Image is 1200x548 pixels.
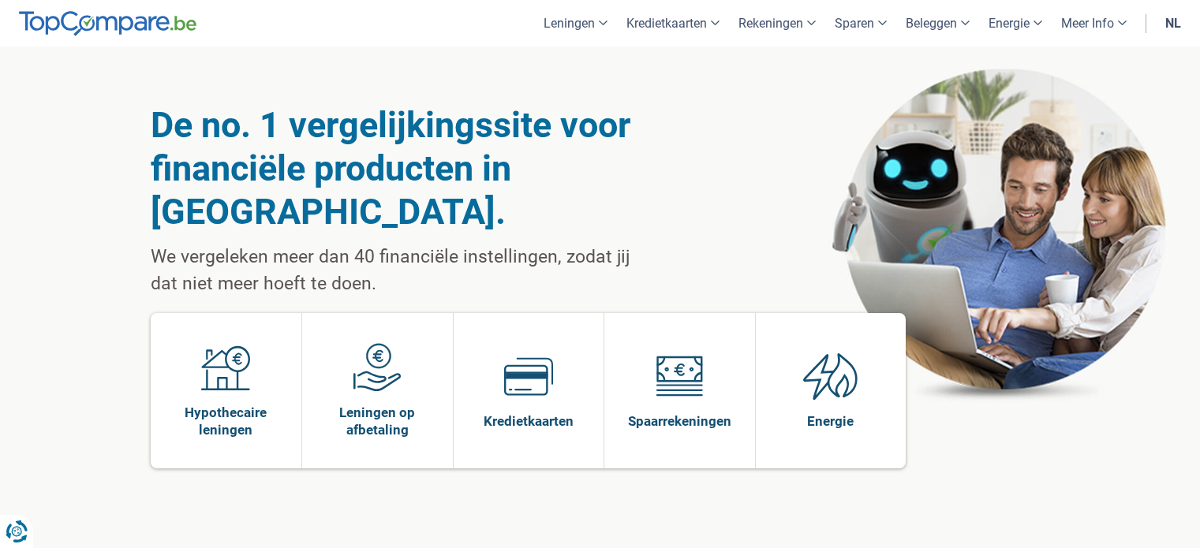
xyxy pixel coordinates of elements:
[604,313,755,468] a: Spaarrekeningen Spaarrekeningen
[151,313,302,468] a: Hypothecaire leningen Hypothecaire leningen
[756,313,907,468] a: Energie Energie
[655,352,704,401] img: Spaarrekeningen
[151,244,645,297] p: We vergeleken meer dan 40 financiële instellingen, zodat jij dat niet meer hoeft te doen.
[151,103,645,233] h1: De no. 1 vergelijkingssite voor financiële producten in [GEOGRAPHIC_DATA].
[201,343,250,392] img: Hypothecaire leningen
[504,352,553,401] img: Kredietkaarten
[454,313,604,468] a: Kredietkaarten Kredietkaarten
[159,404,294,438] span: Hypothecaire leningen
[302,313,453,468] a: Leningen op afbetaling Leningen op afbetaling
[353,343,402,392] img: Leningen op afbetaling
[310,404,445,438] span: Leningen op afbetaling
[19,11,196,36] img: TopCompare
[803,352,858,401] img: Energie
[807,412,854,430] span: Energie
[484,412,574,430] span: Kredietkaarten
[628,412,731,430] span: Spaarrekeningen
